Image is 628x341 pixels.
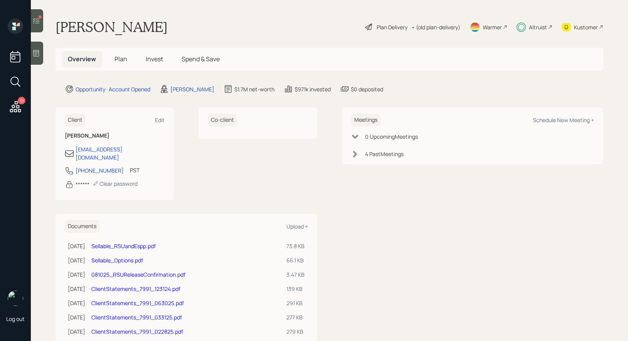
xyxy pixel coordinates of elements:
[234,85,274,93] div: $1.7M net-worth
[76,145,165,161] div: [EMAIL_ADDRESS][DOMAIN_NAME]
[91,285,180,292] a: ClientStatements_7991_123124.pdf
[114,55,127,63] span: Plan
[411,23,460,31] div: • (old plan-delivery)
[65,114,86,126] h6: Client
[377,23,407,31] div: Plan Delivery
[286,223,308,230] div: Upload +
[68,256,85,264] div: [DATE]
[533,116,594,124] div: Schedule New Meeting +
[8,291,23,306] img: treva-nostdahl-headshot.png
[91,242,156,250] a: Sellable_RSUandEspp.pdf
[18,97,25,104] div: 19
[365,150,404,158] div: 4 Past Meeting s
[76,166,124,175] div: [PHONE_NUMBER]
[483,23,502,31] div: Warmer
[68,299,85,307] div: [DATE]
[65,220,99,233] h6: Documents
[68,55,96,63] span: Overview
[68,242,85,250] div: [DATE]
[93,180,138,187] div: Clear password
[155,116,165,124] div: Edit
[170,85,214,93] div: [PERSON_NAME]
[574,23,598,31] div: Kustomer
[529,23,547,31] div: Altruist
[91,299,184,307] a: ClientStatements_7991_063025.pdf
[91,271,185,278] a: 081025_RSUReleaseConfirmation.pdf
[68,270,85,279] div: [DATE]
[351,114,381,126] h6: Meetings
[91,257,143,264] a: Sellable_Options.pdf
[286,313,305,321] div: 277 KB
[91,314,182,321] a: ClientStatements_7991_033125.pdf
[68,313,85,321] div: [DATE]
[208,114,237,126] h6: Co-client
[65,133,165,139] h6: [PERSON_NAME]
[286,270,305,279] div: 3.47 KB
[286,328,305,336] div: 279 KB
[68,328,85,336] div: [DATE]
[295,85,331,93] div: $971k invested
[286,299,305,307] div: 291 KB
[286,242,305,250] div: 73.8 KB
[68,285,85,293] div: [DATE]
[286,256,305,264] div: 66.1 KB
[286,285,305,293] div: 139 KB
[182,55,220,63] span: Spend & Save
[351,85,383,93] div: $0 deposited
[146,55,163,63] span: Invest
[6,315,25,323] div: Log out
[365,133,418,141] div: 0 Upcoming Meeting s
[56,18,168,35] h1: [PERSON_NAME]
[91,328,183,335] a: ClientStatements_7991_022825.pdf
[76,85,150,93] div: Opportunity · Account Opened
[130,166,140,174] div: PST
